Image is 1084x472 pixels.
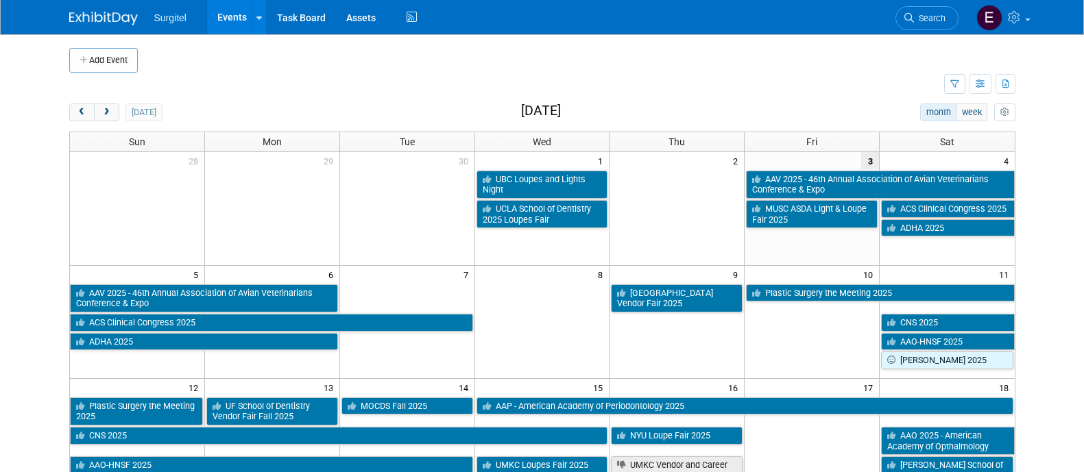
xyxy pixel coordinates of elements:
span: 3 [861,152,879,169]
button: myCustomButton [994,103,1015,121]
a: AAP - American Academy of Periodontology 2025 [477,397,1013,415]
span: 4 [1002,152,1015,169]
a: Plastic Surgery the Meeting 2025 [746,284,1014,302]
span: Wed [533,136,551,147]
span: 5 [192,266,204,283]
span: 9 [732,266,744,283]
span: Thu [669,136,685,147]
button: week [956,103,987,121]
a: UCLA School of Dentistry 2025 Loupes Fair [477,200,608,228]
a: AAO-HNSF 2025 [881,333,1014,351]
a: ACS Clinical Congress 2025 [881,200,1014,218]
a: AAV 2025 - 46th Annual Association of Avian Veterinarians Conference & Expo [70,284,338,312]
span: 13 [322,379,339,396]
span: Sun [129,136,145,147]
span: Sat [940,136,954,147]
span: Surgitel [154,12,186,23]
a: CNS 2025 [881,314,1014,332]
img: ExhibitDay [69,12,138,25]
span: Tue [400,136,415,147]
span: 6 [327,266,339,283]
button: month [920,103,956,121]
span: 29 [322,152,339,169]
h2: [DATE] [521,103,561,119]
a: Plastic Surgery the Meeting 2025 [70,397,203,425]
i: Personalize Calendar [1000,108,1009,117]
span: Mon [263,136,282,147]
a: AAV 2025 - 46th Annual Association of Avian Veterinarians Conference & Expo [746,171,1014,199]
a: ADHA 2025 [70,333,338,351]
button: prev [69,103,95,121]
span: 18 [998,379,1015,396]
span: 8 [597,266,609,283]
a: ADHA 2025 [881,219,1014,237]
a: [GEOGRAPHIC_DATA] Vendor Fair 2025 [611,284,743,312]
a: UF School of Dentistry Vendor Fair Fall 2025 [206,397,338,425]
a: CNS 2025 [70,427,608,445]
button: [DATE] [125,103,162,121]
img: Event Coordinator [976,5,1002,31]
span: 16 [727,379,744,396]
span: Fri [806,136,817,147]
a: NYU Loupe Fair 2025 [611,427,743,445]
span: 12 [187,379,204,396]
button: next [94,103,119,121]
span: 30 [457,152,474,169]
a: UBC Loupes and Lights Night [477,171,608,199]
span: 28 [187,152,204,169]
a: [PERSON_NAME] 2025 [881,351,1013,369]
span: 2 [732,152,744,169]
span: 11 [998,266,1015,283]
span: 7 [462,266,474,283]
a: ACS Clinical Congress 2025 [70,314,473,332]
a: Search [895,6,959,30]
span: Search [914,13,946,23]
span: 17 [862,379,879,396]
span: 10 [862,266,879,283]
a: AAO 2025 - American Academy of Opthalmology [881,427,1014,455]
span: 14 [457,379,474,396]
button: Add Event [69,48,138,73]
span: 15 [592,379,609,396]
a: MOCDS Fall 2025 [341,397,473,415]
a: MUSC ASDA Light & Loupe Fair 2025 [746,200,878,228]
span: 1 [597,152,609,169]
